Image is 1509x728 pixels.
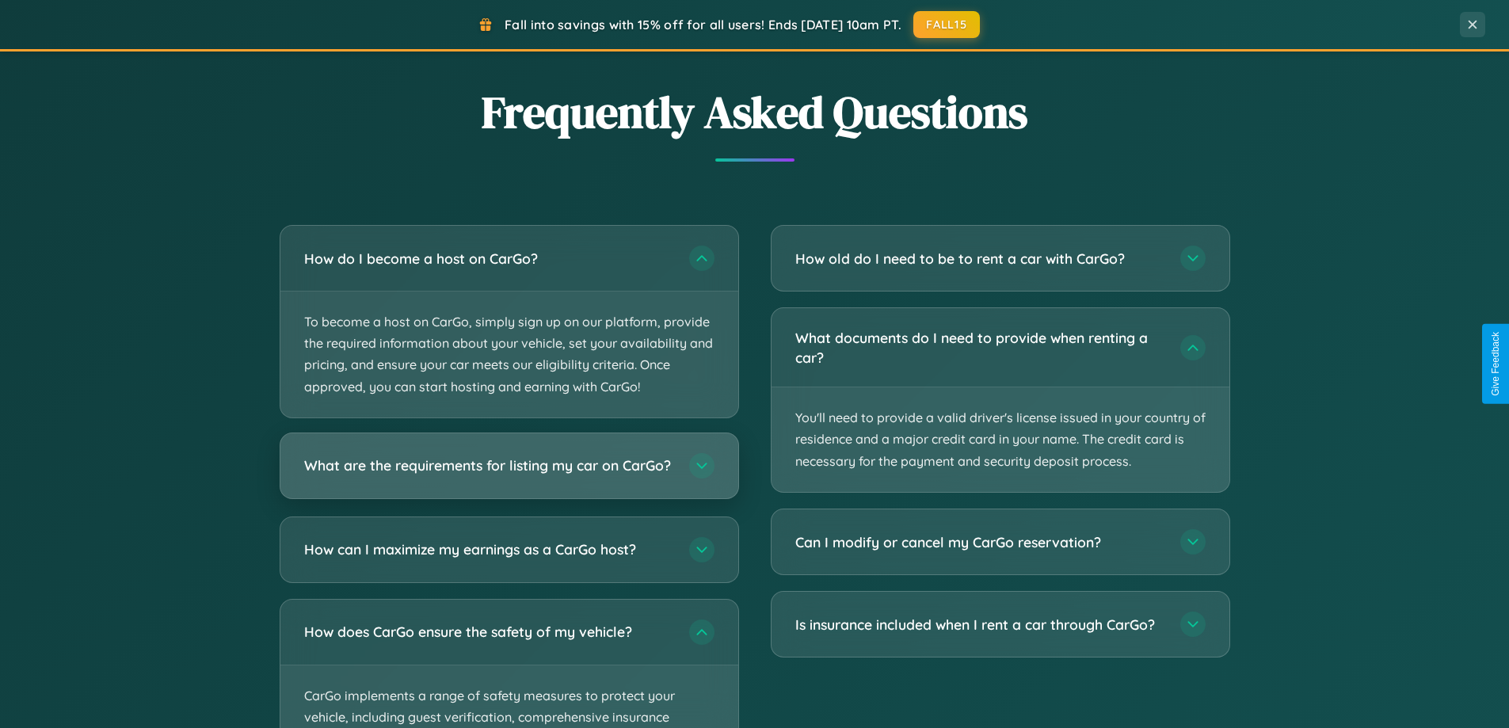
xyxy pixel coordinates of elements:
span: Fall into savings with 15% off for all users! Ends [DATE] 10am PT. [505,17,901,32]
h2: Frequently Asked Questions [280,82,1230,143]
h3: What documents do I need to provide when renting a car? [795,328,1164,367]
h3: Can I modify or cancel my CarGo reservation? [795,532,1164,552]
h3: What are the requirements for listing my car on CarGo? [304,455,673,475]
p: To become a host on CarGo, simply sign up on our platform, provide the required information about... [280,292,738,417]
div: Give Feedback [1490,332,1501,396]
h3: How can I maximize my earnings as a CarGo host? [304,539,673,559]
h3: How does CarGo ensure the safety of my vehicle? [304,622,673,642]
h3: How old do I need to be to rent a car with CarGo? [795,249,1164,269]
p: You'll need to provide a valid driver's license issued in your country of residence and a major c... [772,387,1229,492]
button: FALL15 [913,11,980,38]
h3: How do I become a host on CarGo? [304,249,673,269]
h3: Is insurance included when I rent a car through CarGo? [795,615,1164,635]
